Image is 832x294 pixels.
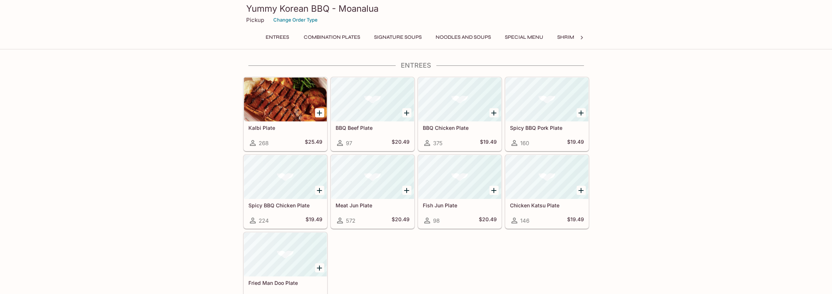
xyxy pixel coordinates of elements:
[418,78,501,121] div: BBQ Chicken Plate
[305,139,322,147] h5: $25.49
[505,77,589,151] a: Spicy BBQ Pork Plate160$19.49
[433,140,443,147] span: 375
[259,217,269,224] span: 224
[248,280,322,286] h5: Fried Man Doo Plate
[567,216,584,225] h5: $19.49
[336,202,410,208] h5: Meat Jun Plate
[505,155,589,229] a: Chicken Katsu Plate146$19.49
[346,140,352,147] span: 97
[244,155,327,229] a: Spicy BBQ Chicken Plate224$19.49
[479,216,497,225] h5: $20.49
[315,186,324,195] button: Add Spicy BBQ Chicken Plate
[331,155,414,229] a: Meat Jun Plate572$20.49
[506,155,588,199] div: Chicken Katsu Plate
[520,217,529,224] span: 146
[392,216,410,225] h5: $20.49
[315,108,324,117] button: Add Kalbi Plate
[577,186,586,195] button: Add Chicken Katsu Plate
[315,263,324,272] button: Add Fried Man Doo Plate
[244,155,327,199] div: Spicy BBQ Chicken Plate
[244,77,327,151] a: Kalbi Plate268$25.49
[418,77,502,151] a: BBQ Chicken Plate375$19.49
[244,233,327,276] div: Fried Man Doo Plate
[243,61,589,69] h4: Entrees
[336,125,410,131] h5: BBQ Beef Plate
[248,125,322,131] h5: Kalbi Plate
[346,217,355,224] span: 572
[510,202,584,208] h5: Chicken Katsu Plate
[506,78,588,121] div: Spicy BBQ Pork Plate
[520,140,529,147] span: 160
[423,125,497,131] h5: BBQ Chicken Plate
[553,32,606,42] button: Shrimp Combos
[246,3,586,14] h3: Yummy Korean BBQ - Moanalua
[510,125,584,131] h5: Spicy BBQ Pork Plate
[270,14,321,26] button: Change Order Type
[418,155,502,229] a: Fish Jun Plate98$20.49
[432,32,495,42] button: Noodles and Soups
[423,202,497,208] h5: Fish Jun Plate
[259,140,269,147] span: 268
[306,216,322,225] h5: $19.49
[246,16,264,23] p: Pickup
[248,202,322,208] h5: Spicy BBQ Chicken Plate
[577,108,586,117] button: Add Spicy BBQ Pork Plate
[244,78,327,121] div: Kalbi Plate
[402,108,411,117] button: Add BBQ Beef Plate
[370,32,426,42] button: Signature Soups
[300,32,364,42] button: Combination Plates
[489,186,499,195] button: Add Fish Jun Plate
[433,217,440,224] span: 98
[261,32,294,42] button: Entrees
[331,78,414,121] div: BBQ Beef Plate
[418,155,501,199] div: Fish Jun Plate
[392,139,410,147] h5: $20.49
[331,155,414,199] div: Meat Jun Plate
[480,139,497,147] h5: $19.49
[567,139,584,147] h5: $19.49
[331,77,414,151] a: BBQ Beef Plate97$20.49
[501,32,547,42] button: Special Menu
[489,108,499,117] button: Add BBQ Chicken Plate
[402,186,411,195] button: Add Meat Jun Plate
